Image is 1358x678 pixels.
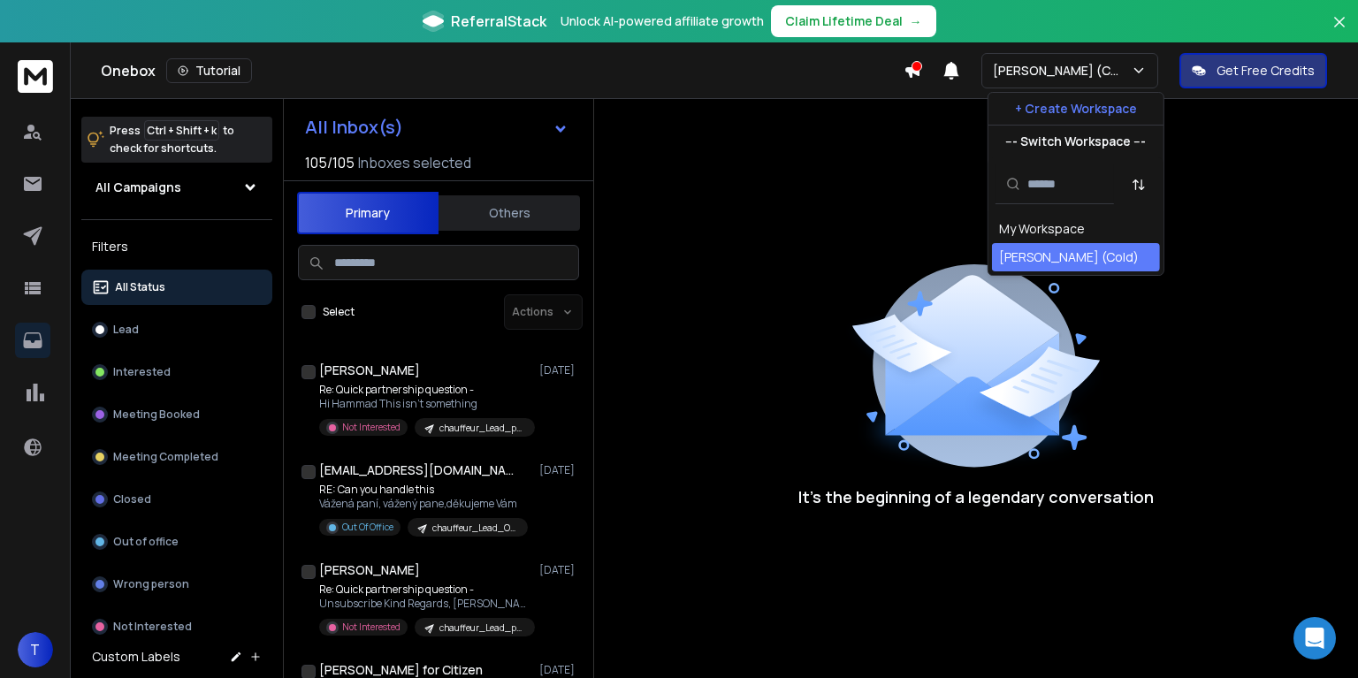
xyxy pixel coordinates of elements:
[999,220,1085,238] div: My Workspace
[319,497,528,511] p: Vážená paní, vážený pane,děkujeme Vám
[798,484,1154,509] p: It’s the beginning of a legendary conversation
[451,11,546,32] span: ReferralStack
[432,522,517,535] p: chauffeur_Lead_Offer_UK
[113,450,218,464] p: Meeting Completed
[539,363,579,377] p: [DATE]
[1328,11,1351,53] button: Close banner
[113,365,171,379] p: Interested
[115,280,165,294] p: All Status
[993,62,1131,80] p: [PERSON_NAME] (Cold)
[113,323,139,337] p: Lead
[1293,617,1336,659] div: Open Intercom Messenger
[439,621,524,635] p: chauffeur_Lead_partner
[319,383,531,397] p: Re: Quick partnership question -
[771,5,936,37] button: Claim Lifetime Deal→
[1217,62,1315,80] p: Get Free Credits
[910,12,922,30] span: →
[18,632,53,667] button: T
[297,192,439,234] button: Primary
[81,482,272,517] button: Closed
[319,483,528,497] p: RE: Can you handle this
[1005,133,1146,150] p: --- Switch Workspace ---
[999,248,1139,266] div: [PERSON_NAME] (Cold)
[1121,167,1156,202] button: Sort by Sort A-Z
[319,461,514,479] h1: [EMAIL_ADDRESS][DOMAIN_NAME]
[319,583,531,597] p: Re: Quick partnership question -
[95,179,181,196] h1: All Campaigns
[539,563,579,577] p: [DATE]
[539,663,579,677] p: [DATE]
[81,397,272,432] button: Meeting Booked
[305,152,355,173] span: 105 / 105
[342,521,393,534] p: Out Of Office
[101,58,904,83] div: Onebox
[319,561,420,579] h1: [PERSON_NAME]
[319,362,420,379] h1: [PERSON_NAME]
[113,577,189,591] p: Wrong person
[81,234,272,259] h3: Filters
[113,408,200,422] p: Meeting Booked
[113,620,192,634] p: Not Interested
[323,305,355,319] label: Select
[291,110,583,145] button: All Inbox(s)
[439,194,580,232] button: Others
[539,463,579,477] p: [DATE]
[81,439,272,475] button: Meeting Completed
[988,93,1163,125] button: + Create Workspace
[319,597,531,611] p: Unsubscribe Kind Regards, [PERSON_NAME] Sent from my
[81,524,272,560] button: Out of office
[113,492,151,507] p: Closed
[439,422,524,435] p: chauffeur_Lead_partner
[319,397,531,411] p: Hi Hammad This isn't something
[113,535,179,549] p: Out of office
[81,312,272,347] button: Lead
[342,421,401,434] p: Not Interested
[110,122,234,157] p: Press to check for shortcuts.
[81,270,272,305] button: All Status
[81,567,272,602] button: Wrong person
[305,118,403,136] h1: All Inbox(s)
[166,58,252,83] button: Tutorial
[81,354,272,390] button: Interested
[81,609,272,644] button: Not Interested
[1179,53,1327,88] button: Get Free Credits
[144,120,219,141] span: Ctrl + Shift + k
[342,621,401,634] p: Not Interested
[1015,100,1137,118] p: + Create Workspace
[92,648,180,666] h3: Custom Labels
[81,170,272,205] button: All Campaigns
[358,152,471,173] h3: Inboxes selected
[561,12,764,30] p: Unlock AI-powered affiliate growth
